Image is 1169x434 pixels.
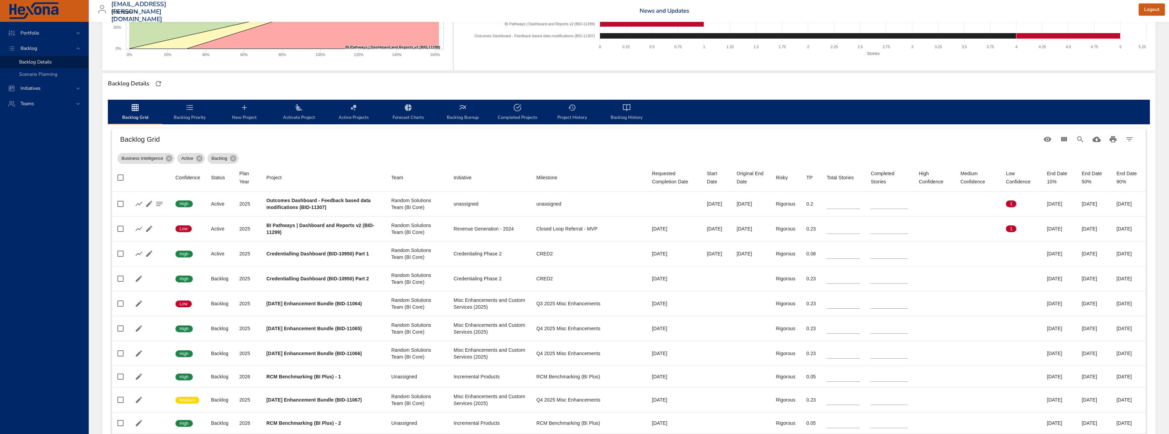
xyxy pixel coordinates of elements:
[960,251,971,257] span: 0
[806,200,816,207] div: 0.2
[167,103,213,122] span: Backlog Priority
[827,173,854,182] div: Total Stories
[776,350,795,357] div: Rigorous
[177,155,197,162] span: Active
[391,222,442,236] div: Random Solutions Team (BI Core)
[239,169,255,186] div: Plan Year
[474,34,595,38] text: Outcomes Dashboard - Feedback based data modifications (BID-11307)
[454,275,526,282] div: Credentialing Phase 2
[279,53,286,57] text: 80%
[1066,45,1071,49] text: 4.5
[111,7,141,18] div: Raintree
[776,300,795,307] div: Rigorous
[267,397,362,403] b: [DATE] Enhancement Bundle (BID-11067)
[454,297,526,310] div: Misc Enhancements and Custom Services (2025)
[1121,131,1138,148] button: Filter Table
[779,45,786,49] text: 1.75
[1047,275,1071,282] div: [DATE]
[454,200,526,207] div: unassigned
[267,173,282,182] div: Sort
[175,301,192,307] span: Low
[430,53,440,57] text: 160%
[276,103,322,122] span: Activate Project
[776,173,788,182] div: Sort
[239,200,255,207] div: 2025
[1082,200,1106,207] div: [DATE]
[1116,275,1140,282] div: [DATE]
[537,396,641,403] div: Q4 2025 Misc Enhancements
[537,200,641,207] div: unassigned
[267,276,369,281] b: Credentialling Dashboard (BID-10950) Part 2
[345,45,440,49] text: BI Pathways | Dashboard and Reports v2 (BID-11299)
[175,351,193,357] span: High
[707,225,726,232] div: [DATE]
[1047,325,1071,332] div: [DATE]
[239,396,255,403] div: 2025
[175,251,193,257] span: High
[871,169,908,186] div: Completed Stories
[239,325,255,332] div: 2025
[1047,373,1071,380] div: [DATE]
[1039,131,1056,148] button: Standard Views
[961,45,967,49] text: 3.5
[267,301,362,306] b: [DATE] Enhancement Bundle (BID-11064)
[211,373,228,380] div: Backlog
[737,200,765,207] div: [DATE]
[175,173,200,182] div: Sort
[15,85,46,92] span: Initiatives
[239,373,255,380] div: 2026
[806,350,816,357] div: 0.23
[454,173,472,182] div: Initiative
[211,250,228,257] div: Active
[1006,169,1036,186] div: Low Confidence
[776,420,795,426] div: Rigorous
[652,169,696,186] div: Requested Completion Date
[960,169,995,186] span: Medium Confidence
[806,275,816,282] div: 0.23
[537,275,641,282] div: CRED2
[806,420,816,426] div: 0.05
[537,173,641,182] span: Milestone
[537,300,641,307] div: Q3 2025 Misc Enhancements
[537,250,641,257] div: CRED2
[454,393,526,407] div: Misc Enhancements and Custom Services (2025)
[776,225,795,232] div: Rigorous
[454,173,472,182] div: Sort
[537,225,641,232] div: Closed Loop Referral - MVP
[175,397,199,403] span: Medium
[134,224,144,234] button: Show Burnup
[211,420,228,426] div: Backlog
[537,420,641,426] div: RCM Benchmarking (BI Plus)
[652,169,696,186] div: Sort
[537,325,641,332] div: Q4 2025 Misc Enhancements
[239,225,255,232] div: 2025
[726,45,733,49] text: 1.25
[134,298,144,309] button: Edit Project Details
[1139,3,1165,16] button: Logout
[15,45,43,52] span: Backlog
[1047,250,1071,257] div: [DATE]
[776,325,795,332] div: Rigorous
[112,103,158,122] span: Backlog Grid
[19,71,57,78] span: Scenario Planning
[1047,350,1071,357] div: [DATE]
[776,200,795,207] div: Rigorous
[211,173,228,182] span: Status
[175,420,193,426] span: High
[239,250,255,257] div: 2025
[454,347,526,360] div: Misc Enhancements and Custom Services (2025)
[391,420,442,426] div: Unassigned
[919,169,950,186] div: Sort
[108,100,1150,124] div: backlog-tab
[454,173,526,182] span: Initiative
[806,373,816,380] div: 0.05
[134,249,144,259] button: Show Burnup
[267,173,282,182] div: Project
[776,396,795,403] div: Rigorous
[652,325,696,332] div: [DATE]
[267,251,369,256] b: Credentialling Dashboard (BID-10950) Part 1
[316,53,325,57] text: 100%
[806,325,816,332] div: 0.23
[537,350,641,357] div: Q4 2025 Misc Enhancements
